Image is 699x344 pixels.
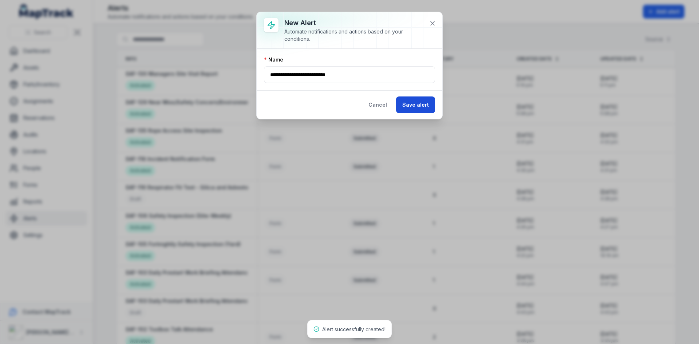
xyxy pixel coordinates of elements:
[284,18,423,28] h3: New alert
[264,56,283,63] label: Name
[284,28,423,43] div: Automate notifications and actions based on your conditions.
[362,96,393,113] button: Cancel
[322,326,386,332] span: Alert successfully created!
[396,96,435,113] button: Save alert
